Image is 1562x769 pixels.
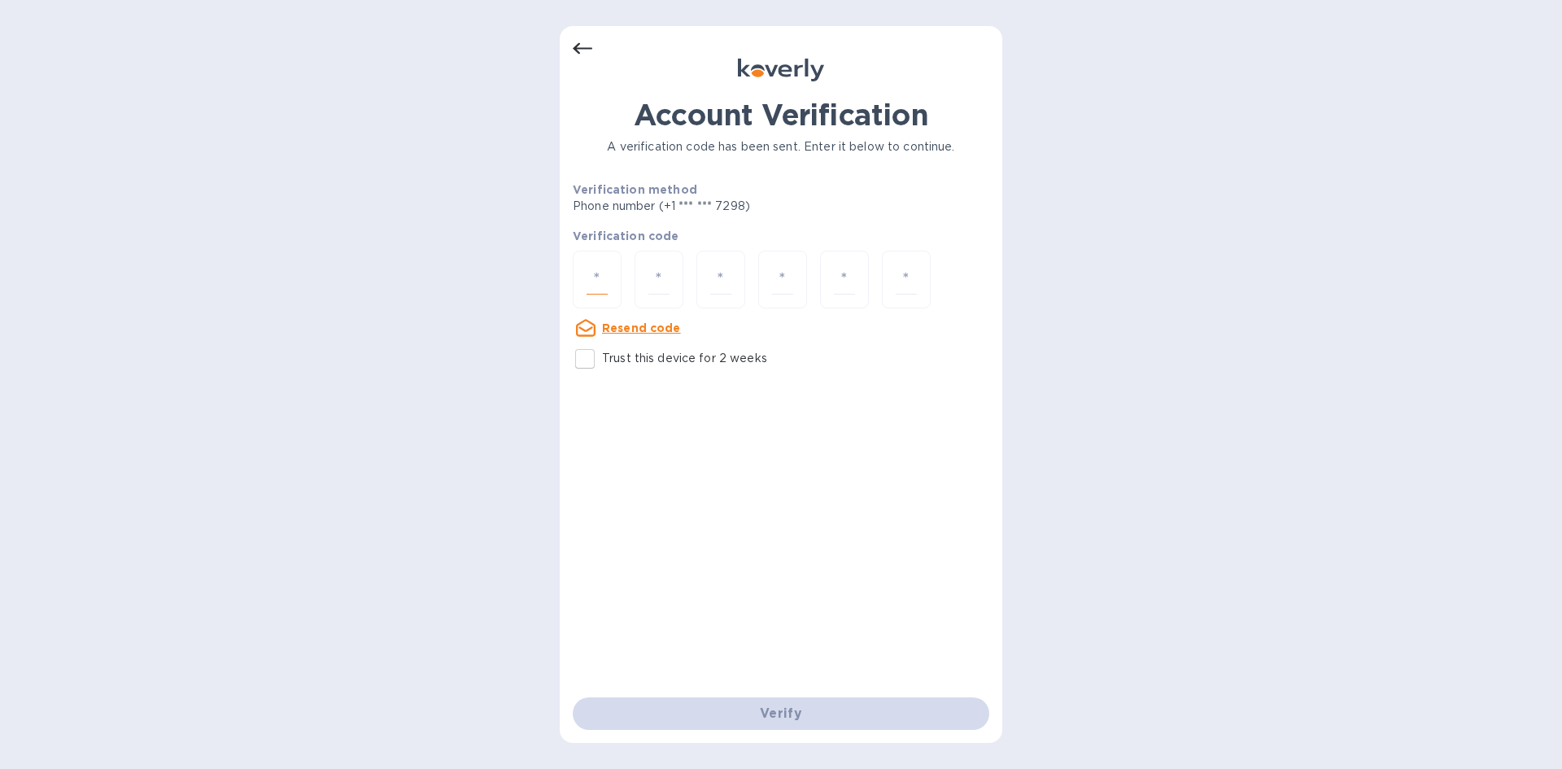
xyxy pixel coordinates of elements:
p: Trust this device for 2 weeks [602,350,767,367]
p: Verification code [573,228,989,244]
u: Resend code [602,321,681,334]
p: Phone number (+1 *** *** 7298) [573,198,875,215]
b: Verification method [573,183,697,196]
p: A verification code has been sent. Enter it below to continue. [573,138,989,155]
h1: Account Verification [573,98,989,132]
